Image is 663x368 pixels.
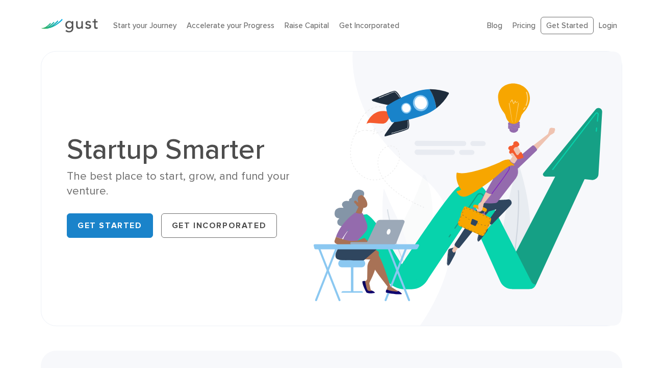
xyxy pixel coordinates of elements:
[67,135,324,164] h1: Startup Smarter
[113,21,176,30] a: Start your Journey
[285,21,329,30] a: Raise Capital
[339,21,399,30] a: Get Incorporated
[541,17,594,35] a: Get Started
[513,21,535,30] a: Pricing
[314,52,622,326] img: Startup Smarter Hero
[487,21,502,30] a: Blog
[41,19,98,33] img: Gust Logo
[67,169,324,199] div: The best place to start, grow, and fund your venture.
[599,21,617,30] a: Login
[187,21,274,30] a: Accelerate your Progress
[67,213,153,238] a: Get Started
[161,213,277,238] a: Get Incorporated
